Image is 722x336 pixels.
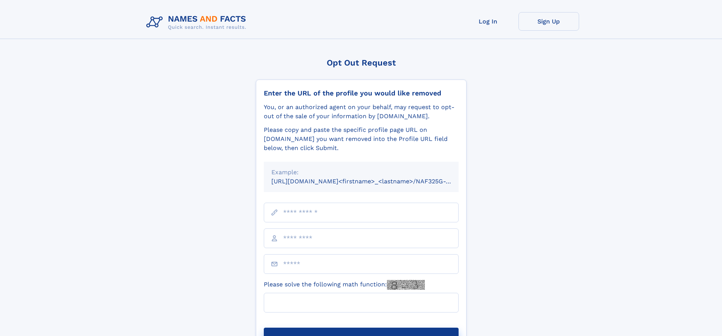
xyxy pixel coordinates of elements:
[143,12,252,33] img: Logo Names and Facts
[264,125,459,153] div: Please copy and paste the specific profile page URL on [DOMAIN_NAME] you want removed into the Pr...
[271,168,451,177] div: Example:
[458,12,518,31] a: Log In
[264,89,459,97] div: Enter the URL of the profile you would like removed
[264,280,425,290] label: Please solve the following math function:
[264,103,459,121] div: You, or an authorized agent on your behalf, may request to opt-out of the sale of your informatio...
[271,178,473,185] small: [URL][DOMAIN_NAME]<firstname>_<lastname>/NAF325G-xxxxxxxx
[256,58,467,67] div: Opt Out Request
[518,12,579,31] a: Sign Up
